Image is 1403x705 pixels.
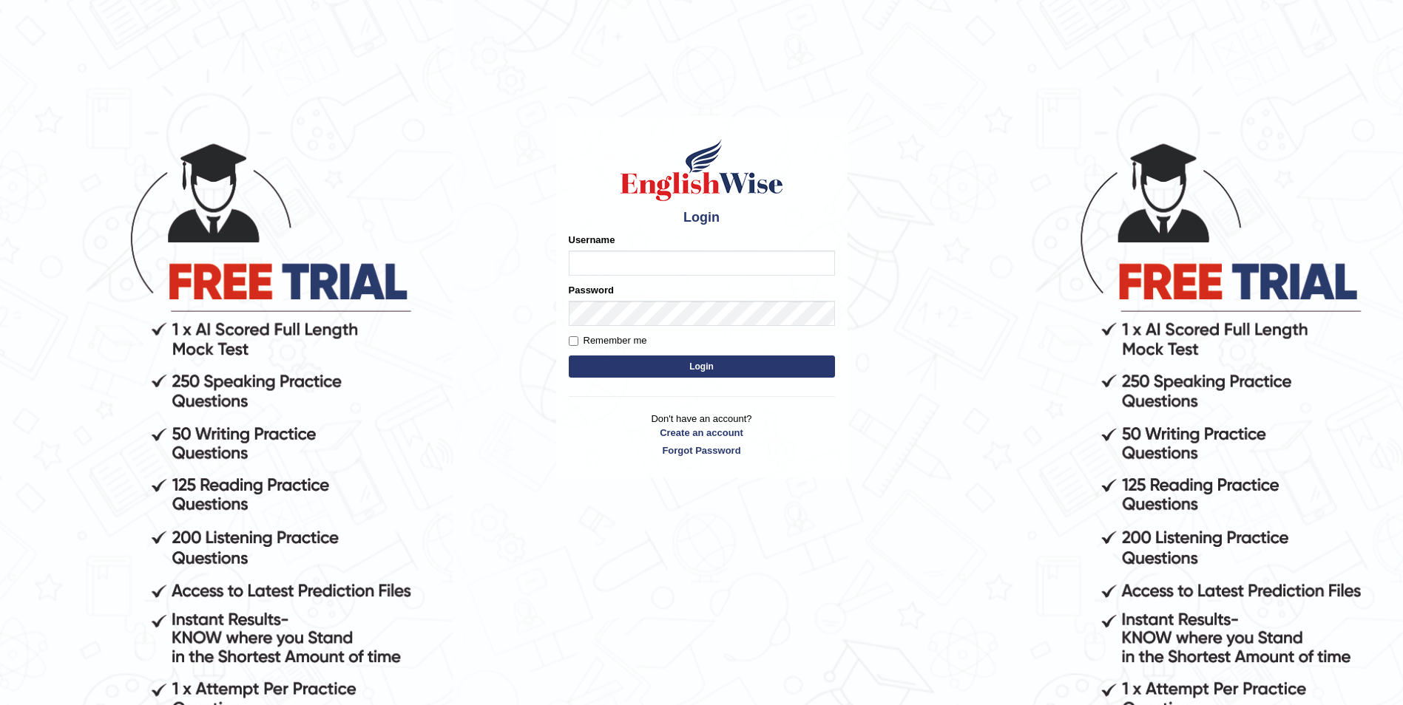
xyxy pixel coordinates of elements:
[569,336,578,346] input: Remember me
[569,211,835,225] h4: Login
[569,412,835,457] p: Don't have an account?
[569,355,835,378] button: Login
[569,333,647,348] label: Remember me
[618,137,786,203] img: Logo of English Wise sign in for intelligent practice with AI
[569,443,835,457] a: Forgot Password
[569,233,615,247] label: Username
[569,426,835,440] a: Create an account
[569,283,614,297] label: Password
